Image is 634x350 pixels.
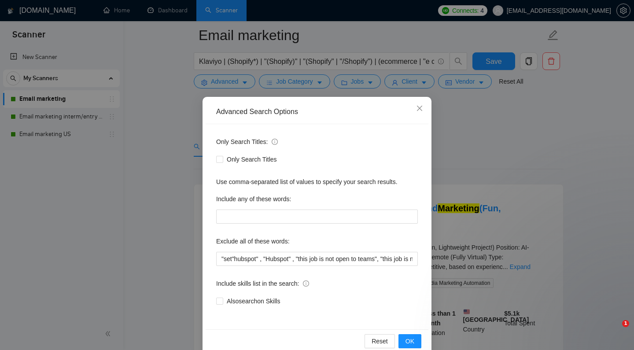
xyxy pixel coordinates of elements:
div: Use comma-separated list of values to specify your search results. [216,177,418,187]
label: Exclude all of these words: [216,234,290,248]
iframe: Intercom live chat [604,320,625,341]
span: Include skills list in the search: [216,279,309,288]
span: Also search on Skills [223,296,284,306]
span: 1 [622,320,629,327]
span: info-circle [272,139,278,145]
span: OK [405,336,414,346]
span: Only Search Titles: [216,137,278,147]
span: Only Search Titles [223,155,280,164]
button: Close [408,97,431,121]
div: Advanced Search Options [216,107,418,117]
button: Reset [365,334,395,348]
button: OK [398,334,421,348]
span: close [416,105,423,112]
label: Include any of these words: [216,192,291,206]
span: info-circle [303,280,309,287]
span: Reset [372,336,388,346]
